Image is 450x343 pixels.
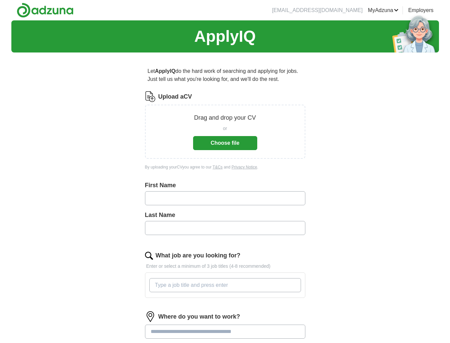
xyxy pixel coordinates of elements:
div: By uploading your CV you agree to our and . [145,164,305,170]
label: Where do you want to work? [158,312,240,321]
img: location.png [145,311,156,322]
label: First Name [145,181,305,190]
img: Adzuna logo [17,3,73,18]
label: Last Name [145,211,305,220]
li: [EMAIL_ADDRESS][DOMAIN_NAME] [272,6,362,14]
p: Drag and drop your CV [194,113,256,122]
p: Let do the hard work of searching and applying for jobs. Just tell us what you're looking for, an... [145,65,305,86]
span: or [223,125,227,132]
img: search.png [145,252,153,260]
img: CV Icon [145,91,156,102]
a: MyAdzuna [368,6,399,14]
label: What job are you looking for? [156,251,241,260]
button: Choose file [193,136,257,150]
a: Privacy Notice [232,165,257,169]
strong: ApplyIQ [155,68,175,74]
a: T&Cs [212,165,222,169]
input: Type a job title and press enter [149,278,301,292]
h1: ApplyIQ [194,24,256,48]
label: Upload a CV [158,92,192,101]
p: Enter or select a minimum of 3 job titles (4-8 recommended) [145,263,305,270]
a: Employers [408,6,434,14]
